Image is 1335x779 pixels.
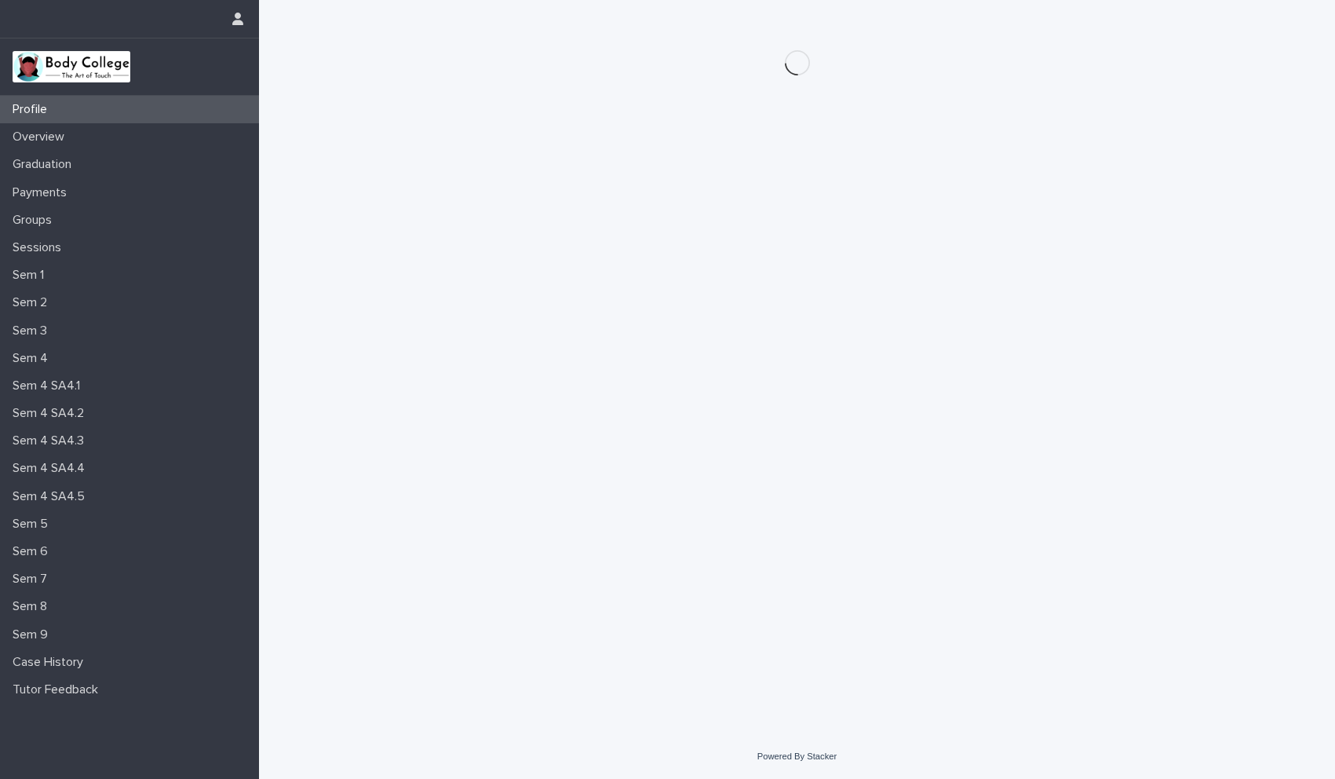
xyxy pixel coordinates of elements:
[6,185,79,200] p: Payments
[6,324,60,338] p: Sem 3
[6,268,57,283] p: Sem 1
[6,572,60,587] p: Sem 7
[6,433,97,448] p: Sem 4 SA4.3
[6,240,74,255] p: Sessions
[757,752,837,761] a: Powered By Stacker
[6,517,60,532] p: Sem 5
[6,213,64,228] p: Groups
[6,379,93,393] p: Sem 4 SA4.1
[6,682,111,697] p: Tutor Feedback
[6,351,60,366] p: Sem 4
[6,461,97,476] p: Sem 4 SA4.4
[6,489,97,504] p: Sem 4 SA4.5
[6,599,60,614] p: Sem 8
[6,130,77,144] p: Overview
[6,627,60,642] p: Sem 9
[6,544,60,559] p: Sem 6
[6,295,60,310] p: Sem 2
[6,655,96,670] p: Case History
[6,406,97,421] p: Sem 4 SA4.2
[6,102,60,117] p: Profile
[13,51,130,82] img: xvtzy2PTuGgGH0xbwGb2
[6,157,84,172] p: Graduation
